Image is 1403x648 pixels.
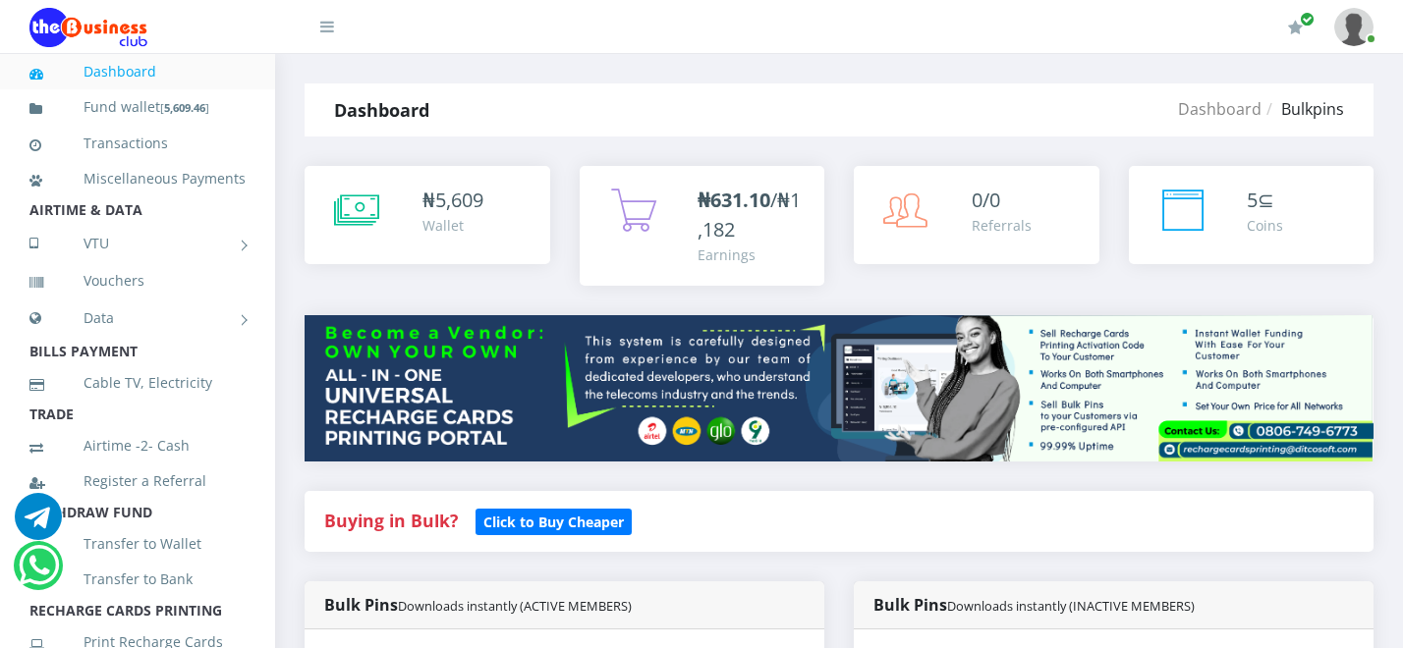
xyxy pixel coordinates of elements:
[29,49,246,94] a: Dashboard
[29,156,246,201] a: Miscellaneous Payments
[334,98,429,122] strong: Dashboard
[15,508,62,540] a: Chat for support
[580,166,825,286] a: ₦631.10/₦1,182 Earnings
[29,121,246,166] a: Transactions
[698,244,806,265] div: Earnings
[483,513,624,531] b: Click to Buy Cheaper
[29,258,246,303] a: Vouchers
[398,597,632,615] small: Downloads instantly (ACTIVE MEMBERS)
[476,509,632,532] a: Click to Buy Cheaper
[305,166,550,264] a: ₦5,609 Wallet
[29,8,147,47] img: Logo
[324,509,458,532] strong: Buying in Bulk?
[1288,20,1303,35] i: Renew/Upgrade Subscription
[29,84,246,131] a: Fund wallet[5,609.46]
[1262,97,1344,121] li: Bulkpins
[29,294,246,343] a: Data
[972,215,1032,236] div: Referrals
[160,100,209,115] small: [ ]
[29,423,246,468] a: Airtime -2- Cash
[29,557,246,602] a: Transfer to Bank
[435,187,483,213] span: 5,609
[29,219,246,268] a: VTU
[29,360,246,405] a: Cable TV, Electricity
[1178,98,1262,120] a: Dashboard
[1300,12,1315,27] span: Renew/Upgrade Subscription
[19,557,59,589] a: Chat for support
[422,186,483,215] div: ₦
[873,594,1195,616] strong: Bulk Pins
[854,166,1099,264] a: 0/0 Referrals
[164,100,205,115] b: 5,609.46
[698,187,801,243] span: /₦1,182
[305,315,1374,461] img: multitenant_rcp.png
[1334,8,1374,46] img: User
[947,597,1195,615] small: Downloads instantly (INACTIVE MEMBERS)
[698,187,770,213] b: ₦631.10
[1247,215,1283,236] div: Coins
[422,215,483,236] div: Wallet
[324,594,632,616] strong: Bulk Pins
[1247,186,1283,215] div: ⊆
[29,521,246,567] a: Transfer to Wallet
[29,459,246,504] a: Register a Referral
[972,187,1000,213] span: 0/0
[1247,187,1258,213] span: 5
